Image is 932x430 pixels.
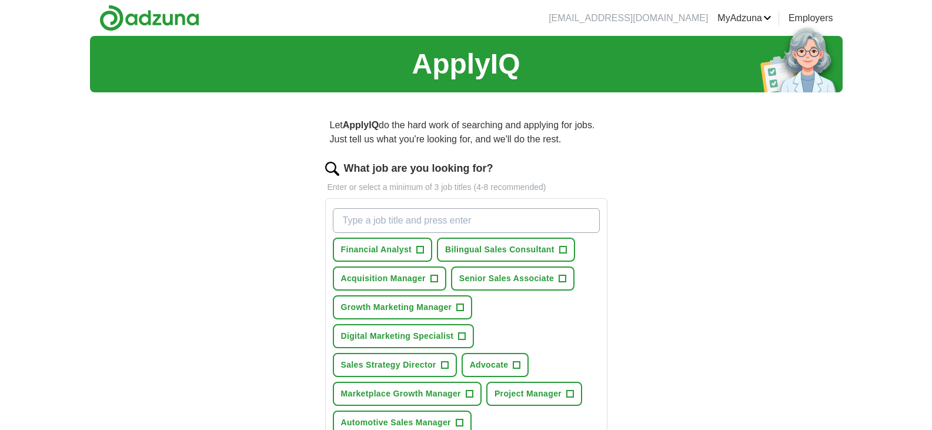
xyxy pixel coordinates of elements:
p: Let do the hard work of searching and applying for jobs. Just tell us what you're looking for, an... [325,114,607,151]
button: Digital Marketing Specialist [333,324,475,348]
button: Bilingual Sales Consultant [437,238,575,262]
input: Type a job title and press enter [333,208,600,233]
p: Enter or select a minimum of 3 job titles (4-8 recommended) [325,181,607,194]
strong: ApplyIQ [343,120,379,130]
img: Adzuna logo [99,5,199,31]
h1: ApplyIQ [412,43,520,85]
button: Growth Marketing Manager [333,295,473,319]
button: Project Manager [486,382,582,406]
span: Digital Marketing Specialist [341,330,454,342]
img: search.png [325,162,339,176]
button: Financial Analyst [333,238,433,262]
span: Project Manager [495,388,562,400]
span: Financial Analyst [341,244,412,256]
button: Sales Strategy Director [333,353,457,377]
span: Advocate [470,359,509,371]
button: Senior Sales Associate [451,266,574,291]
button: Advocate [462,353,529,377]
label: What job are you looking for? [344,161,493,176]
span: Bilingual Sales Consultant [445,244,554,256]
button: Marketplace Growth Manager [333,382,482,406]
span: Acquisition Manager [341,272,426,285]
span: Growth Marketing Manager [341,301,452,314]
span: Marketplace Growth Manager [341,388,461,400]
a: Employers [789,11,833,25]
span: Senior Sales Associate [459,272,554,285]
a: MyAdzuna [717,11,771,25]
span: Automotive Sales Manager [341,416,451,429]
button: Acquisition Manager [333,266,446,291]
li: [EMAIL_ADDRESS][DOMAIN_NAME] [549,11,708,25]
span: Sales Strategy Director [341,359,436,371]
